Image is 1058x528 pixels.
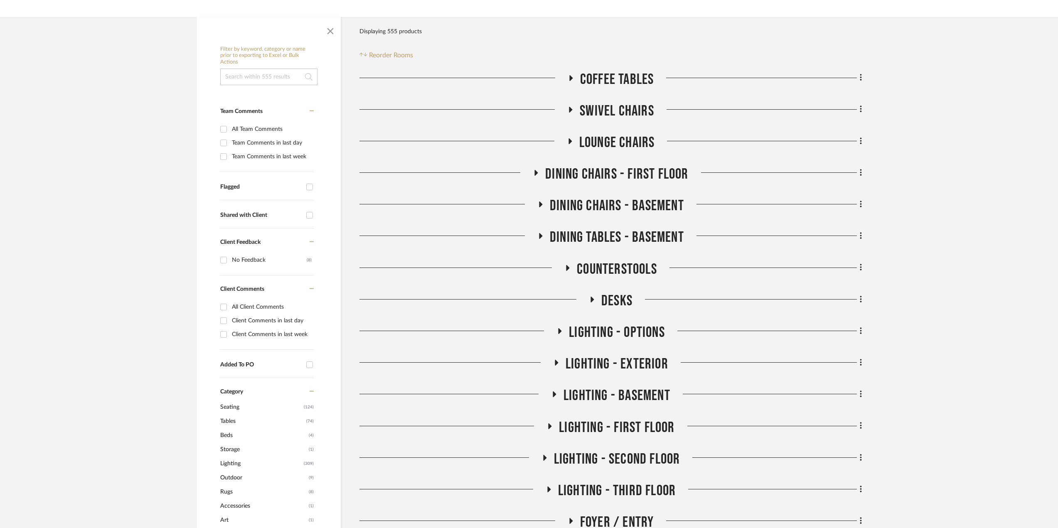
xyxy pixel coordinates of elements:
h6: Filter by keyword, category or name prior to exporting to Excel or Bulk Actions [220,46,317,66]
div: Team Comments in last week [232,150,312,163]
div: Displaying 555 products [359,23,422,40]
span: Rugs [220,485,307,499]
span: Client Feedback [220,239,261,245]
span: COUNTERSTOOLS [577,260,657,278]
span: LIGHTING - BASEMENT [563,387,670,405]
span: Reorder Rooms [369,50,413,60]
div: Shared with Client [220,212,302,219]
div: All Team Comments [232,123,312,136]
button: Close [322,21,339,38]
span: LIGHTING - OPTIONS [569,324,665,341]
span: (124) [304,400,314,414]
span: Tables [220,414,304,428]
div: Client Comments in last day [232,314,312,327]
span: LIGHTING - THIRD FLOOR [558,482,676,500]
div: (8) [307,253,312,267]
input: Search within 555 results [220,69,317,85]
span: Storage [220,442,307,457]
span: DINING CHAIRS - FIRST FLOOR [545,165,688,183]
span: (1) [309,443,314,456]
span: LIGHTING - EXTERIOR [566,355,668,373]
div: Added To PO [220,361,302,368]
span: Client Comments [220,286,264,292]
div: Team Comments in last day [232,136,312,150]
span: (74) [306,415,314,428]
span: DINING TABLES - BASEMENT [550,228,684,246]
span: Team Comments [220,108,263,114]
div: No Feedback [232,253,307,267]
span: COFFEE TABLES [580,71,654,88]
span: LIGHTING - FIRST FLOOR [559,419,674,437]
span: Art [220,513,307,527]
span: Seating [220,400,302,414]
span: Category [220,388,243,395]
span: Lighting [220,457,302,471]
span: LOUNGE CHAIRS [579,134,655,152]
span: Accessories [220,499,307,513]
div: All Client Comments [232,300,312,314]
span: DESKS [601,292,632,310]
span: Beds [220,428,307,442]
span: (9) [309,471,314,484]
span: (4) [309,429,314,442]
span: SWIVEL CHAIRS [580,102,654,120]
span: Outdoor [220,471,307,485]
span: (309) [304,457,314,470]
div: Client Comments in last week [232,328,312,341]
div: Flagged [220,184,302,191]
button: Reorder Rooms [359,50,413,60]
span: LIGHTING - SECOND FLOOR [554,450,680,468]
span: (1) [309,499,314,513]
span: (1) [309,513,314,527]
span: DINING CHAIRS - BASEMENT [550,197,684,215]
span: (8) [309,485,314,499]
